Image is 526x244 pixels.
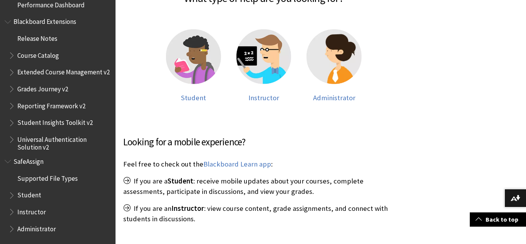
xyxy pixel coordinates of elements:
a: Blackboard Learn app [203,160,271,169]
img: Instructor help [236,29,291,84]
span: Student [181,93,206,102]
a: Back to top [470,212,526,227]
span: Student Insights Toolkit v2 [17,116,93,127]
span: Administrator [313,93,355,102]
span: SafeAssign [13,155,44,165]
span: Universal Authentication Solution v2 [17,133,110,151]
p: Feel free to check out the : [123,159,404,169]
span: Instructor [171,204,204,213]
nav: Book outline for Blackboard SafeAssign [5,155,111,235]
span: Supported File Types [17,172,78,182]
span: Reporting Framework v2 [17,99,85,110]
span: Instructor [248,93,279,102]
span: Course Catalog [17,49,59,59]
img: Administrator help [307,29,362,84]
p: If you are an : view course content, grade assignments, and connect with students in discussions. [123,204,404,224]
span: Administrator [17,222,56,233]
span: Grades Journey v2 [17,82,68,93]
a: Student help Student [166,29,221,102]
nav: Book outline for Blackboard Extensions [5,15,111,151]
img: Student help [166,29,221,84]
span: Blackboard Extensions [13,15,76,26]
h3: Looking for a mobile experience? [123,135,404,150]
a: Instructor help Instructor [236,29,291,102]
span: Instructor [17,205,46,216]
p: If you are a : receive mobile updates about your courses, complete assessments, participate in di... [123,176,404,196]
span: Student [168,177,193,185]
span: Extended Course Management v2 [17,66,110,76]
span: Student [17,189,41,199]
a: Administrator help Administrator [307,29,362,102]
span: Release Notes [17,32,57,42]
